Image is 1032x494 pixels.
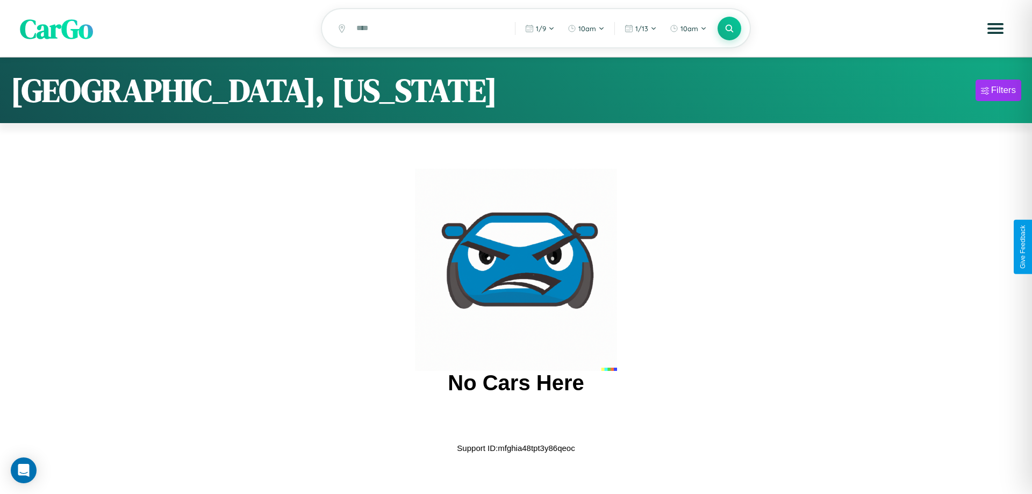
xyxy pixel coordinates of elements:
[980,13,1010,44] button: Open menu
[635,24,648,33] span: 1 / 13
[20,10,93,47] span: CarGo
[562,20,610,37] button: 10am
[448,371,584,395] h2: No Cars Here
[11,457,37,483] div: Open Intercom Messenger
[536,24,546,33] span: 1 / 9
[680,24,698,33] span: 10am
[457,441,575,455] p: Support ID: mfghia48tpt3y86qeoc
[664,20,712,37] button: 10am
[578,24,596,33] span: 10am
[976,80,1021,101] button: Filters
[520,20,560,37] button: 1/9
[991,85,1016,96] div: Filters
[1019,225,1027,269] div: Give Feedback
[11,68,497,112] h1: [GEOGRAPHIC_DATA], [US_STATE]
[619,20,662,37] button: 1/13
[415,169,617,371] img: car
